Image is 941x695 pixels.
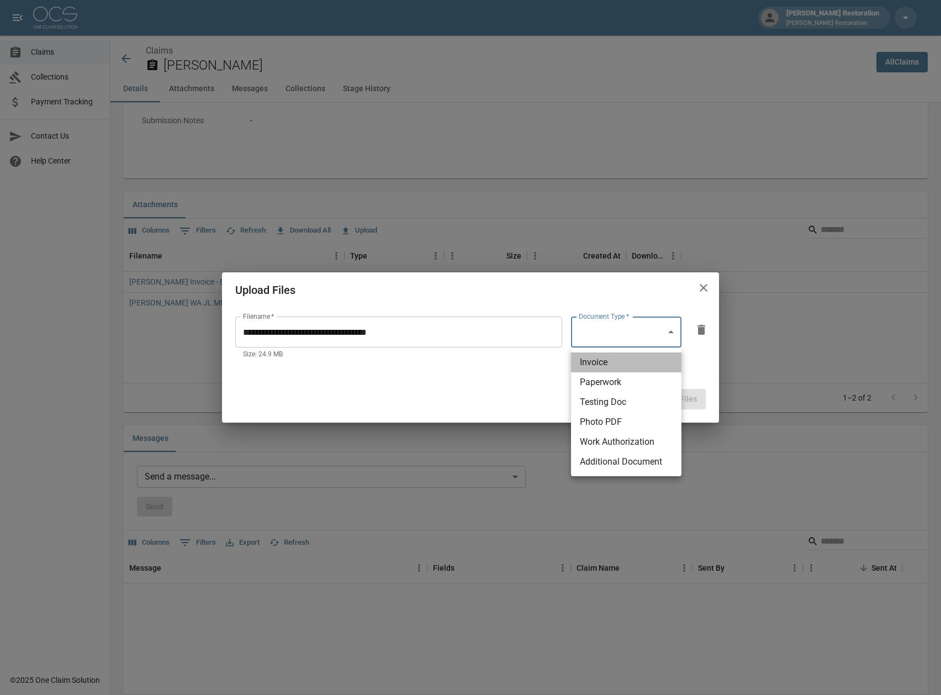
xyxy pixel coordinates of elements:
[571,452,681,472] li: Additional Document
[571,392,681,412] li: Testing Doc
[571,372,681,392] li: Paperwork
[571,352,681,372] li: Invoice
[571,412,681,432] li: Photo PDF
[571,432,681,452] li: Work Authorization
